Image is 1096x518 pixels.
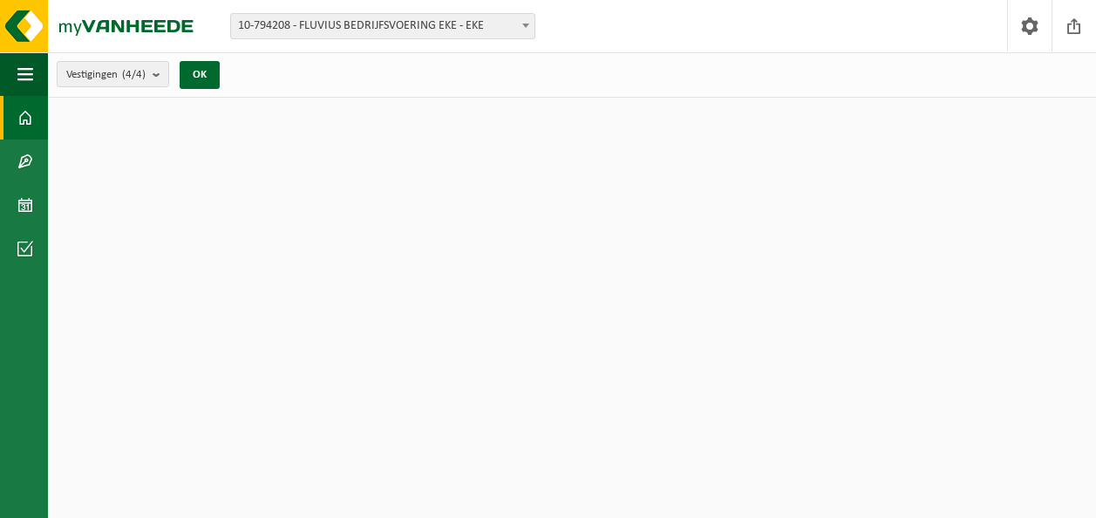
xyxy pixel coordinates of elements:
[122,69,146,80] count: (4/4)
[230,13,535,39] span: 10-794208 - FLUVIUS BEDRIJFSVOERING EKE - EKE
[66,62,146,88] span: Vestigingen
[180,61,220,89] button: OK
[57,61,169,87] button: Vestigingen(4/4)
[231,14,534,38] span: 10-794208 - FLUVIUS BEDRIJFSVOERING EKE - EKE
